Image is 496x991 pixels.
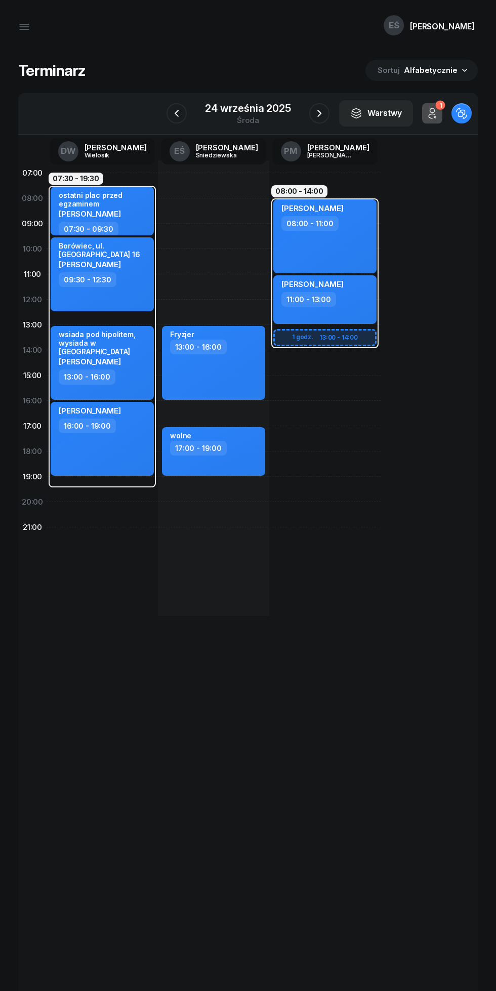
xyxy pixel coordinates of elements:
[170,441,227,456] div: 17:00 - 19:00
[350,107,402,120] div: Warstwy
[18,464,47,489] div: 19:00
[281,203,344,213] span: [PERSON_NAME]
[339,100,413,127] button: Warstwy
[18,338,47,363] div: 14:00
[59,191,148,208] div: ostatni plac przed egzaminem
[59,209,121,219] span: [PERSON_NAME]
[378,64,402,77] span: Sortuj
[50,138,155,164] a: DW[PERSON_NAME]Wielosik
[161,138,266,164] a: EŚ[PERSON_NAME]Śniedziewska
[59,369,115,384] div: 13:00 - 16:00
[365,60,478,81] button: Sortuj Alfabetycznie
[18,388,47,414] div: 16:00
[18,186,47,211] div: 08:00
[85,144,147,151] div: [PERSON_NAME]
[404,65,458,75] span: Alfabetycznie
[284,147,298,155] span: PM
[281,292,336,307] div: 11:00 - 13:00
[59,330,148,356] div: wsiada pod hipolitem, wysiada w [GEOGRAPHIC_DATA]
[18,312,47,338] div: 13:00
[18,287,47,312] div: 12:00
[18,262,47,287] div: 11:00
[59,222,118,236] div: 07:30 - 09:30
[205,103,291,113] div: 24 września 2025
[281,216,339,231] div: 08:00 - 11:00
[18,515,47,540] div: 21:00
[18,363,47,388] div: 15:00
[281,279,344,289] span: [PERSON_NAME]
[170,330,194,339] div: Fryzjer
[273,138,378,164] a: PM[PERSON_NAME][PERSON_NAME]
[18,489,47,515] div: 20:00
[422,103,442,123] button: 1
[59,357,121,366] span: [PERSON_NAME]
[307,152,356,158] div: [PERSON_NAME]
[59,241,148,259] div: Borówiec, ul. [GEOGRAPHIC_DATA] 16
[59,406,121,416] span: [PERSON_NAME]
[174,147,185,155] span: EŚ
[18,236,47,262] div: 10:00
[59,272,116,287] div: 09:30 - 12:30
[196,152,244,158] div: Śniedziewska
[389,21,399,30] span: EŚ
[435,101,445,110] div: 1
[18,439,47,464] div: 18:00
[61,147,76,155] span: DW
[170,431,191,440] div: wolne
[18,211,47,236] div: 09:00
[59,260,121,269] span: [PERSON_NAME]
[170,340,227,354] div: 13:00 - 16:00
[410,22,475,30] div: [PERSON_NAME]
[18,61,86,79] h1: Terminarz
[85,152,133,158] div: Wielosik
[205,116,291,124] div: środa
[18,160,47,186] div: 07:00
[59,419,116,433] div: 16:00 - 19:00
[196,144,258,151] div: [PERSON_NAME]
[307,144,369,151] div: [PERSON_NAME]
[18,414,47,439] div: 17:00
